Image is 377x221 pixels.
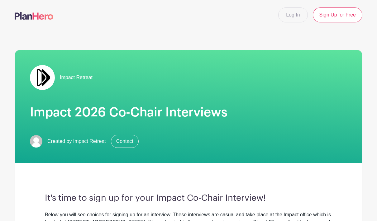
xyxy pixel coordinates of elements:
a: Contact [111,135,139,148]
h1: Impact 2026 Co-Chair Interviews [30,105,347,120]
img: Double%20Arrow%20Logo.jpg [30,65,55,90]
h3: It's time to sign up for your Impact Co-Chair Interview! [45,193,332,204]
span: Created by Impact Retreat [47,138,106,145]
span: Impact Retreat [60,74,93,81]
img: logo-507f7623f17ff9eddc593b1ce0a138ce2505c220e1c5a4e2b4648c50719b7d32.svg [15,12,53,20]
img: default-ce2991bfa6775e67f084385cd625a349d9dcbb7a52a09fb2fda1e96e2d18dcdb.png [30,135,42,148]
a: Log In [278,7,308,22]
a: Sign Up for Free [313,7,362,22]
